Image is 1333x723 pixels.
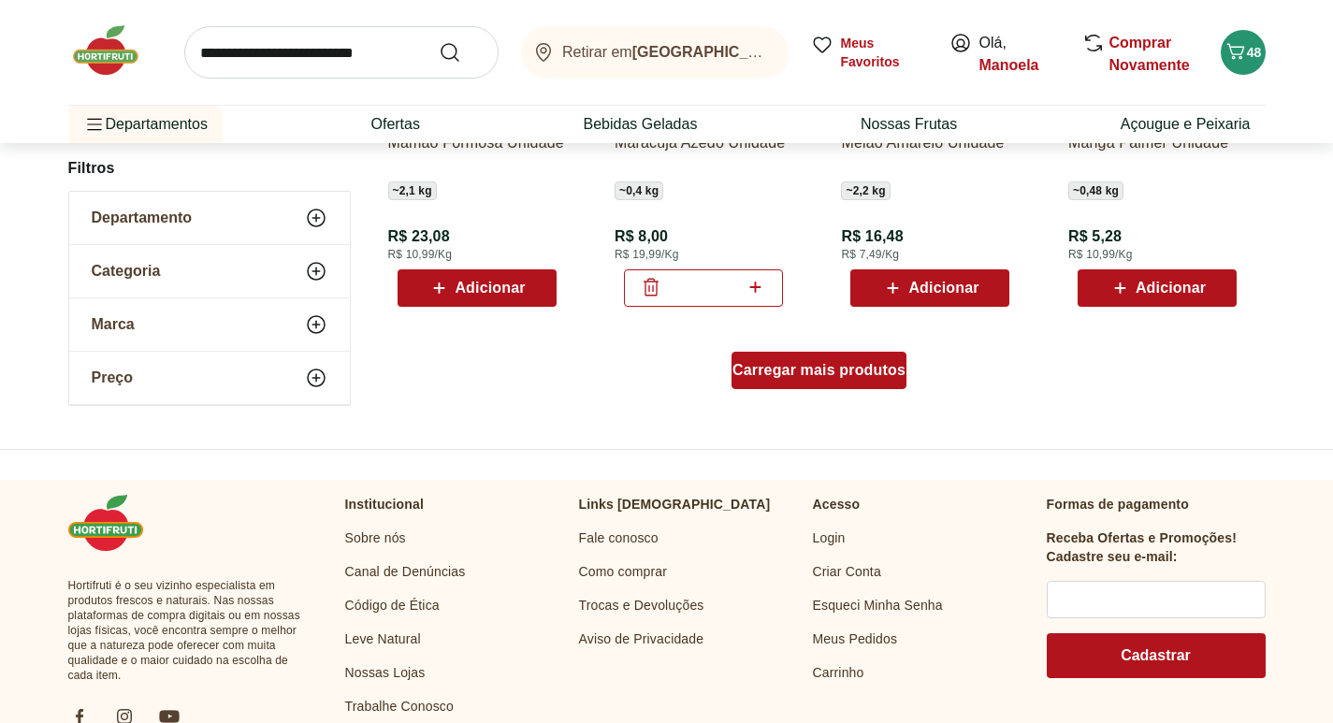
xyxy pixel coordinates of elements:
a: Carrinho [813,663,864,682]
img: Hortifruti [68,495,162,551]
span: Meus Favoritos [841,34,927,71]
a: Trabalhe Conosco [345,697,454,716]
p: Acesso [813,495,861,513]
a: Nossas Lojas [345,663,426,682]
a: Aviso de Privacidade [579,629,704,648]
a: Maracujá Azedo Unidade [615,133,792,174]
button: Preço [69,352,350,404]
span: Cadastrar [1121,648,1191,663]
a: Trocas e Devoluções [579,596,704,615]
span: Carregar mais produtos [732,363,906,378]
input: search [184,26,499,79]
a: Bebidas Geladas [584,113,698,136]
span: R$ 23,08 [388,226,450,247]
button: Categoria [69,245,350,297]
span: R$ 5,28 [1068,226,1122,247]
span: ~ 0,4 kg [615,181,663,200]
span: ~ 2,2 kg [841,181,890,200]
span: Departamentos [83,102,208,147]
button: Retirar em[GEOGRAPHIC_DATA]/[GEOGRAPHIC_DATA] [521,26,789,79]
button: Adicionar [850,269,1009,307]
a: Canal de Denúncias [345,562,466,581]
a: Ofertas [370,113,419,136]
button: Carrinho [1221,30,1266,75]
span: Preço [92,369,133,387]
span: Retirar em [562,44,769,61]
a: Manoela [979,57,1039,73]
p: Links [DEMOGRAPHIC_DATA] [579,495,771,513]
span: Categoria [92,262,161,281]
h3: Cadastre seu e-mail: [1047,547,1178,566]
h3: Receba Ofertas e Promoções! [1047,528,1238,547]
a: Leve Natural [345,629,421,648]
a: Comprar Novamente [1109,35,1190,73]
span: R$ 8,00 [615,226,668,247]
span: Adicionar [908,281,978,296]
span: Departamento [92,209,193,227]
a: Nossas Frutas [861,113,957,136]
button: Departamento [69,192,350,244]
b: [GEOGRAPHIC_DATA]/[GEOGRAPHIC_DATA] [632,44,956,60]
a: Fale conosco [579,528,659,547]
button: Marca [69,298,350,351]
a: Manga Palmer Unidade [1068,133,1246,174]
a: Meus Favoritos [811,34,927,71]
button: Cadastrar [1047,633,1266,678]
p: Formas de pagamento [1047,495,1266,513]
a: Esqueci Minha Senha [813,596,943,615]
button: Adicionar [1078,269,1237,307]
img: Hortifruti [68,22,162,79]
span: R$ 10,99/Kg [388,247,452,262]
span: ~ 2,1 kg [388,181,437,200]
span: Marca [92,315,135,334]
a: Carregar mais produtos [732,352,906,397]
a: Login [813,528,846,547]
a: Meus Pedidos [813,629,898,648]
button: Adicionar [398,269,557,307]
span: Adicionar [1136,281,1206,296]
span: ~ 0,48 kg [1068,181,1123,200]
a: Melão Amarelo Unidade [841,133,1019,174]
span: Hortifruti é o seu vizinho especialista em produtos frescos e naturais. Nas nossas plataformas de... [68,578,315,683]
a: Mamão Formosa Unidade [388,133,566,174]
a: Açougue e Peixaria [1121,113,1251,136]
a: Criar Conta [813,562,881,581]
a: Como comprar [579,562,668,581]
span: R$ 16,48 [841,226,903,247]
button: Submit Search [439,41,484,64]
span: R$ 7,49/Kg [841,247,899,262]
span: R$ 19,99/Kg [615,247,678,262]
a: Código de Ética [345,596,440,615]
span: R$ 10,99/Kg [1068,247,1132,262]
button: Menu [83,102,106,147]
span: Olá, [979,32,1063,77]
span: 48 [1247,45,1262,60]
p: Institucional [345,495,425,513]
span: Adicionar [455,281,525,296]
h2: Filtros [68,150,351,187]
a: Sobre nós [345,528,406,547]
